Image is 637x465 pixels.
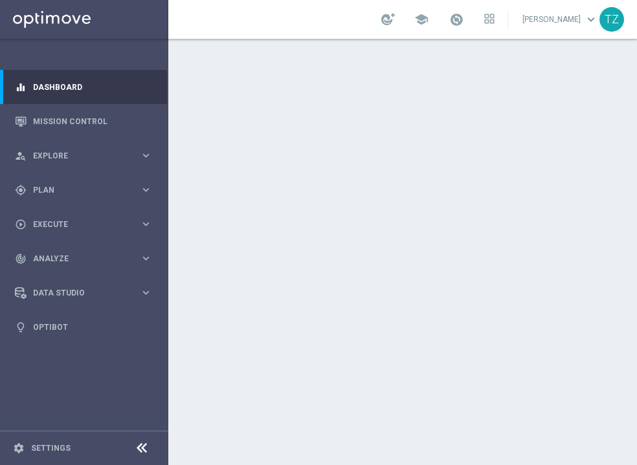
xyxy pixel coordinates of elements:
i: equalizer [15,81,27,93]
div: Data Studio [15,287,140,299]
a: [PERSON_NAME]keyboard_arrow_down [521,10,599,29]
a: Optibot [33,310,152,344]
a: Dashboard [33,70,152,104]
i: keyboard_arrow_right [140,287,152,299]
button: lightbulb Optibot [14,322,153,332]
span: Analyze [33,255,140,263]
div: Explore [15,150,140,162]
i: settings [13,442,25,454]
i: gps_fixed [15,184,27,196]
span: keyboard_arrow_down [584,12,598,27]
div: Optibot [15,310,152,344]
span: Data Studio [33,289,140,297]
span: Explore [33,152,140,160]
span: Execute [33,221,140,228]
i: play_circle_outline [15,219,27,230]
span: Plan [33,186,140,194]
i: track_changes [15,253,27,265]
button: person_search Explore keyboard_arrow_right [14,151,153,161]
i: keyboard_arrow_right [140,218,152,230]
button: equalizer Dashboard [14,82,153,92]
button: track_changes Analyze keyboard_arrow_right [14,254,153,264]
button: play_circle_outline Execute keyboard_arrow_right [14,219,153,230]
i: lightbulb [15,321,27,333]
div: TZ [599,7,624,32]
div: Analyze [15,253,140,265]
div: Mission Control [15,104,152,138]
i: person_search [15,150,27,162]
span: school [414,12,429,27]
div: Plan [15,184,140,196]
button: Mission Control [14,116,153,127]
button: gps_fixed Plan keyboard_arrow_right [14,185,153,195]
i: keyboard_arrow_right [140,184,152,196]
div: Execute [15,219,140,230]
button: Data Studio keyboard_arrow_right [14,288,153,298]
i: keyboard_arrow_right [140,252,152,265]
i: keyboard_arrow_right [140,149,152,162]
a: Settings [31,444,71,452]
div: Dashboard [15,70,152,104]
a: Mission Control [33,104,152,138]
